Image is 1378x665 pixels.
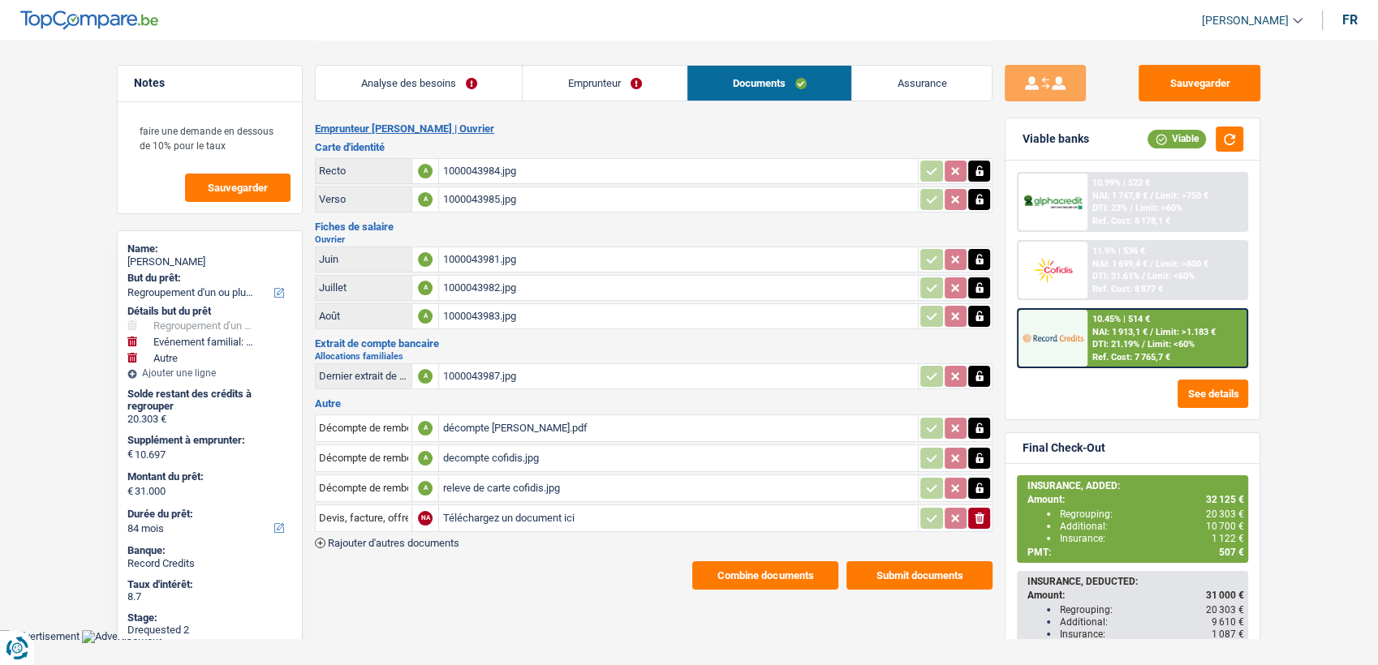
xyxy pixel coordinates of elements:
div: 10.99% | 522 € [1092,178,1150,188]
span: / [1142,339,1145,350]
div: Regrouping: [1059,508,1243,520]
h5: Notes [134,76,286,90]
span: 10 700 € [1205,521,1243,532]
span: / [1150,259,1153,269]
div: Ajouter une ligne [127,367,292,379]
div: Record Credits [127,557,292,570]
h2: Emprunteur [PERSON_NAME] | Ouvrier [315,122,993,135]
span: 507 € [1218,547,1243,558]
span: DTI: 31.61% [1092,271,1139,281]
div: A [418,451,433,466]
div: Stage: [127,611,292,624]
button: Combine documents [692,561,838,590]
div: releve de carte cofidis.jpg [442,476,915,500]
div: 1000043984.jpg [442,159,915,183]
div: 1000043982.jpg [442,276,915,300]
span: NAI: 1 913,1 € [1092,327,1148,337]
img: Record Credits [1023,323,1083,353]
div: Insurance: [1059,533,1243,544]
span: DTI: 21.19% [1092,339,1139,350]
a: [PERSON_NAME] [1189,7,1303,34]
span: 31 000 € [1205,590,1243,601]
span: / [1130,203,1133,213]
img: Advertisement [82,630,161,643]
div: Insurance: [1059,629,1243,640]
div: A [418,252,433,267]
div: 8.7 [127,590,292,603]
span: NAI: 1 747,8 € [1092,191,1148,201]
span: / [1150,327,1153,337]
div: Dernier extrait de compte pour vos allocations familiales [319,370,408,382]
span: 9 610 € [1211,616,1243,628]
label: Montant du prêt: [127,470,289,483]
a: Emprunteur [523,66,687,101]
span: / [1150,191,1153,201]
span: 1 122 € [1211,533,1243,544]
button: Rajouter d'autres documents [315,538,459,548]
div: Verso [319,193,408,205]
span: Limit: <60% [1148,339,1195,350]
div: A [418,164,433,178]
img: TopCompare Logo [20,11,158,30]
span: Limit: >1.183 € [1156,327,1216,337]
button: Submit documents [846,561,993,590]
img: AlphaCredit [1023,193,1083,212]
span: / [1142,271,1145,281]
img: Cofidis [1023,255,1083,285]
button: See details [1178,380,1248,408]
div: Drequested 2 [127,624,292,637]
div: Détails but du prêt [127,305,292,318]
span: € [127,485,133,498]
div: Amount: [1027,494,1243,505]
div: A [418,309,433,324]
div: Recto [319,165,408,177]
div: A [418,369,433,384]
a: Assurance [852,66,992,101]
span: 1 087 € [1211,629,1243,640]
div: A [418,192,433,207]
div: Amount: [1027,590,1243,601]
span: 32 125 € [1205,494,1243,505]
span: Rajouter d'autres documents [328,538,459,548]
span: 20 303 € [1205,508,1243,520]
span: DTI: 23% [1092,203,1127,213]
div: Taux d'intérêt: [127,578,292,591]
h3: Carte d'identité [315,142,993,152]
span: NAI: 1 699,4 € [1092,259,1148,269]
span: Sauvegarder [208,182,268,193]
div: 1000043983.jpg [442,304,915,328]
div: Ref. Cost: 8 877 € [1092,284,1163,294]
div: Final Check-Out [1022,441,1105,455]
div: 11.9% | 536 € [1092,246,1145,256]
div: decompte cofidis.jpg [442,446,915,470]
div: INSURANCE, ADDED: [1027,480,1243,491]
div: Viable banks [1022,132,1088,146]
h3: Autre [315,398,993,409]
div: Name: [127,242,292,255]
div: INSURANCE, DEDUCTED: [1027,576,1243,587]
span: Limit: >750 € [1156,191,1208,201]
label: But du prêt: [127,272,289,285]
div: 1000043987.jpg [442,364,915,388]
div: [PERSON_NAME] [127,255,292,268]
button: Sauvegarder [1139,65,1260,101]
div: 1000043981.jpg [442,247,915,272]
span: 20 303 € [1205,604,1243,616]
div: fr [1342,12,1358,28]
h3: Fiches de salaire [315,221,993,232]
span: [PERSON_NAME] [1202,14,1289,28]
div: Viable [1148,130,1206,148]
div: Août [319,310,408,322]
div: A [418,281,433,295]
div: A [418,421,433,435]
a: Documents [687,66,851,101]
label: Supplément à emprunter: [127,434,289,447]
h2: Allocations familiales [315,352,993,361]
div: 10.45% | 514 € [1092,314,1150,324]
span: Limit: <60% [1135,203,1182,213]
div: 1000043985.jpg [442,187,915,212]
div: Juillet [319,281,408,294]
span: Limit: <60% [1148,271,1195,281]
div: Solde restant des crédits à regrouper [127,388,292,413]
div: NA [418,511,433,526]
